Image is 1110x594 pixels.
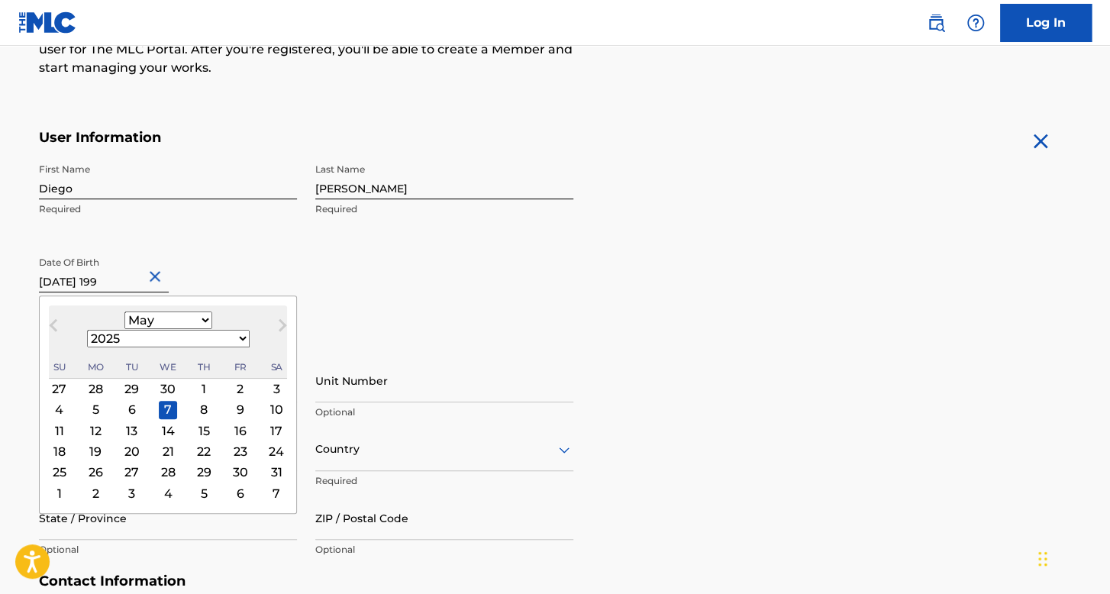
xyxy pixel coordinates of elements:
p: Optional [39,543,297,557]
div: Choose Monday, June 2nd, 2025 [86,484,105,502]
div: Choose Friday, May 23rd, 2025 [231,442,250,460]
div: Choose Monday, May 12th, 2025 [86,421,105,440]
div: Choose Friday, May 9th, 2025 [231,401,250,419]
p: Optional [315,543,573,557]
iframe: Chat Widget [1034,521,1110,594]
div: Choose Friday, June 6th, 2025 [231,484,250,502]
h5: User Information [39,129,573,147]
div: Thursday [195,358,213,376]
div: Choose Friday, May 2nd, 2025 [231,379,250,398]
div: Choose Friday, May 30th, 2025 [231,463,250,482]
div: Choose Saturday, May 24th, 2025 [267,442,286,460]
div: Choose Sunday, May 4th, 2025 [50,401,69,419]
div: Choose Tuesday, May 20th, 2025 [123,442,141,460]
div: Choose Sunday, June 1st, 2025 [50,484,69,502]
div: Choose Date [39,295,297,514]
p: Please complete the following form with your personal information to sign up as a user for The ML... [39,22,573,77]
div: Choose Tuesday, May 13th, 2025 [123,421,141,440]
div: Month May, 2025 [49,379,287,504]
img: close [1028,129,1053,153]
div: Choose Thursday, May 8th, 2025 [195,401,213,419]
div: Choose Saturday, May 10th, 2025 [267,401,286,419]
img: MLC Logo [18,11,77,34]
div: Choose Tuesday, May 27th, 2025 [123,463,141,482]
div: Friday [231,358,250,376]
div: Choose Friday, May 16th, 2025 [231,421,250,440]
div: Choose Tuesday, May 6th, 2025 [123,401,141,419]
div: Choose Tuesday, April 29th, 2025 [123,379,141,398]
button: Previous Month [41,316,66,341]
div: Choose Saturday, May 31st, 2025 [267,463,286,482]
img: help [966,14,985,32]
a: Log In [1000,4,1092,42]
div: Choose Wednesday, May 28th, 2025 [159,463,177,482]
div: Choose Monday, May 19th, 2025 [86,442,105,460]
a: Public Search [921,8,951,38]
div: Sunday [50,358,69,376]
div: Choose Thursday, June 5th, 2025 [195,484,213,502]
div: Tuesday [123,358,141,376]
p: Optional [315,405,573,419]
div: Choose Saturday, May 17th, 2025 [267,421,286,440]
div: Choose Wednesday, May 14th, 2025 [159,421,177,440]
img: search [927,14,945,32]
div: Choose Sunday, May 11th, 2025 [50,421,69,440]
button: Close [146,253,169,300]
div: Choose Wednesday, May 7th, 2025 [159,401,177,419]
div: Choose Thursday, May 29th, 2025 [195,463,213,482]
div: Choose Sunday, April 27th, 2025 [50,379,69,398]
div: Choose Thursday, May 1st, 2025 [195,379,213,398]
div: Wednesday [159,358,177,376]
div: Choose Monday, May 26th, 2025 [86,463,105,482]
div: Widget de chat [1034,521,1110,594]
div: Choose Thursday, May 22nd, 2025 [195,442,213,460]
div: Help [960,8,991,38]
div: Monday [86,358,105,376]
div: Choose Monday, May 5th, 2025 [86,401,105,419]
p: Required [315,202,573,216]
div: Choose Wednesday, June 4th, 2025 [159,484,177,502]
p: Required [39,202,297,216]
div: Choose Saturday, May 3rd, 2025 [267,379,286,398]
div: Choose Saturday, June 7th, 2025 [267,484,286,502]
div: Choose Wednesday, April 30th, 2025 [159,379,177,398]
h5: Contact Information [39,573,573,590]
div: Saturday [267,358,286,376]
div: Choose Tuesday, June 3rd, 2025 [123,484,141,502]
div: Choose Sunday, May 18th, 2025 [50,442,69,460]
div: Choose Thursday, May 15th, 2025 [195,421,213,440]
div: Choose Sunday, May 25th, 2025 [50,463,69,482]
div: Choose Wednesday, May 21st, 2025 [159,442,177,460]
button: Next Month [270,316,295,341]
p: Required [315,474,573,488]
h5: Personal Address [39,342,1071,360]
div: Arrastrar [1038,536,1047,582]
div: Choose Monday, April 28th, 2025 [86,379,105,398]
